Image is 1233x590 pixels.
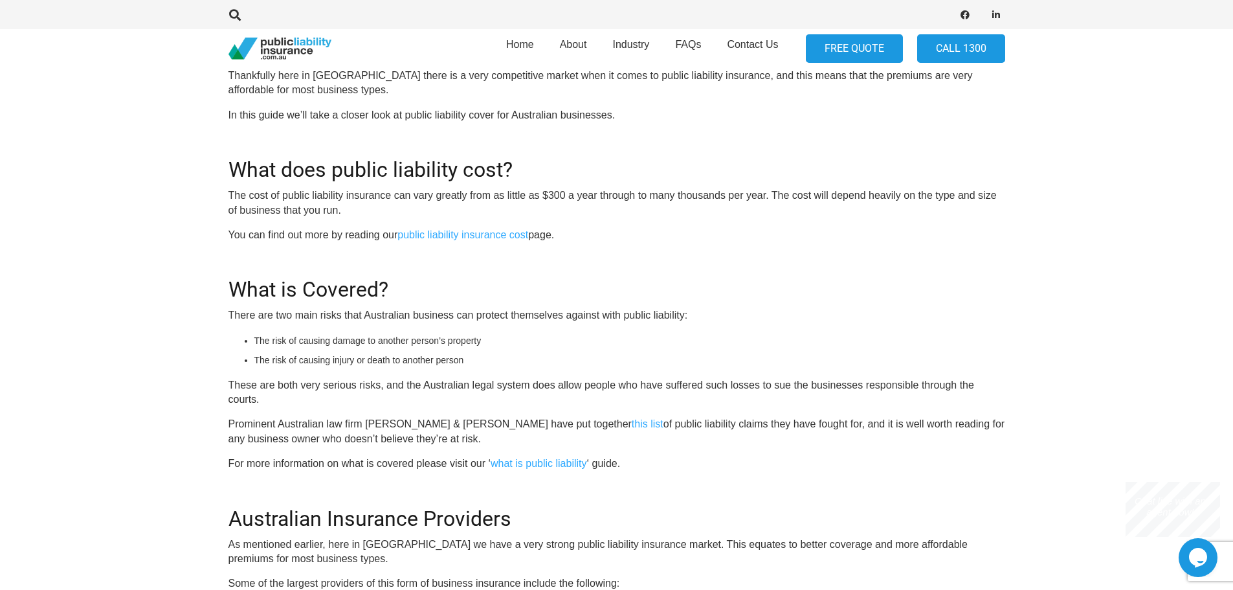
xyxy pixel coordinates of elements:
a: Facebook [956,6,974,24]
a: pli_logotransparent [228,38,331,60]
p: Prominent Australian law firm [PERSON_NAME] & [PERSON_NAME] have put together of public liability... [228,417,1005,446]
a: About [547,25,600,72]
a: Contact Us [714,25,791,72]
a: what is public liability [491,458,587,469]
p: For more information on what is covered please visit our ‘ ‘ guide. [228,457,1005,471]
a: Call 1300 [917,34,1005,63]
a: LinkedIn [987,6,1005,24]
h2: Australian Insurance Providers [228,491,1005,531]
h2: What does public liability cost? [228,142,1005,182]
span: Home [506,39,534,50]
span: FAQs [675,39,701,50]
span: Industry [612,39,649,50]
a: Home [493,25,547,72]
p: These are both very serious risks, and the Australian legal system does allow people who have suf... [228,378,1005,407]
span: Contact Us [727,39,778,50]
iframe: chat widget [1179,538,1220,577]
a: FREE QUOTE [806,34,903,63]
a: public liability insurance cost [397,229,528,240]
a: Search [223,9,249,21]
p: Thankfully here in [GEOGRAPHIC_DATA] there is a very competitive market when it comes to public l... [228,69,1005,98]
li: The risk of causing damage to another person’s property [254,334,1005,348]
p: In this guide we’ll take a closer look at public liability cover for Australian businesses. [228,108,1005,122]
p: You can find out more by reading our page. [228,228,1005,242]
span: About [560,39,587,50]
h2: What is Covered? [228,262,1005,302]
p: As mentioned earlier, here in [GEOGRAPHIC_DATA] we have a very strong public liability insurance ... [228,538,1005,567]
a: FAQs [662,25,714,72]
a: Industry [599,25,662,72]
p: There are two main risks that Australian business can protect themselves against with public liab... [228,308,1005,323]
a: this list [632,418,663,429]
li: The risk of causing injury or death to another person [254,353,1005,367]
p: The cost of public liability insurance can vary greatly from as little as $300 a year through to ... [228,188,1005,218]
iframe: chat widget [1126,482,1220,537]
